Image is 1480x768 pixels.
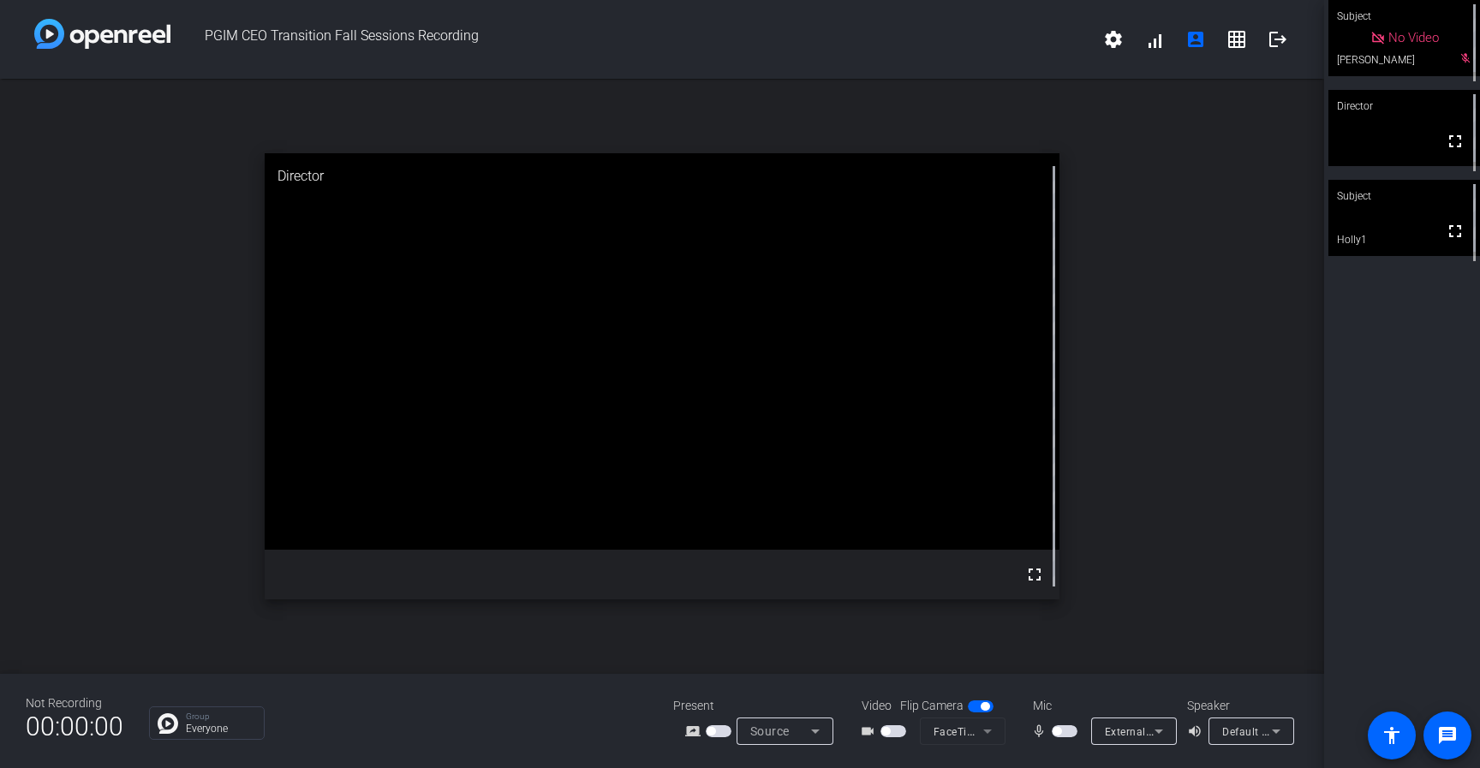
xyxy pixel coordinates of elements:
[1187,721,1208,741] mat-icon: volume_up
[1445,221,1465,241] mat-icon: fullscreen
[1134,19,1175,60] button: signal_cellular_alt
[158,713,178,734] img: Chat Icon
[186,723,255,734] p: Everyone
[26,705,123,747] span: 00:00:00
[1445,131,1465,152] mat-icon: fullscreen
[750,724,790,738] span: Source
[1382,725,1402,746] mat-icon: accessibility
[34,19,170,49] img: white-gradient.svg
[1268,29,1288,50] mat-icon: logout
[265,153,1059,199] div: Director
[1328,180,1480,212] div: Subject
[685,721,706,741] mat-icon: screen_share_outline
[1103,29,1124,50] mat-icon: settings
[1222,724,1421,738] span: Default - External Headphones (Built-in)
[1226,29,1247,50] mat-icon: grid_on
[1105,724,1254,738] span: External Microphone (Built-in)
[1185,29,1206,50] mat-icon: account_box
[186,712,255,721] p: Group
[1328,90,1480,122] div: Director
[1031,721,1052,741] mat-icon: mic_none
[860,721,880,741] mat-icon: videocam_outline
[26,694,123,712] div: Not Recording
[1437,725,1458,746] mat-icon: message
[1016,697,1187,715] div: Mic
[862,697,892,715] span: Video
[673,697,844,715] div: Present
[1024,564,1045,585] mat-icon: fullscreen
[1388,30,1439,45] span: No Video
[900,697,964,715] span: Flip Camera
[1187,697,1290,715] div: Speaker
[170,19,1093,60] span: PGIM CEO Transition Fall Sessions Recording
